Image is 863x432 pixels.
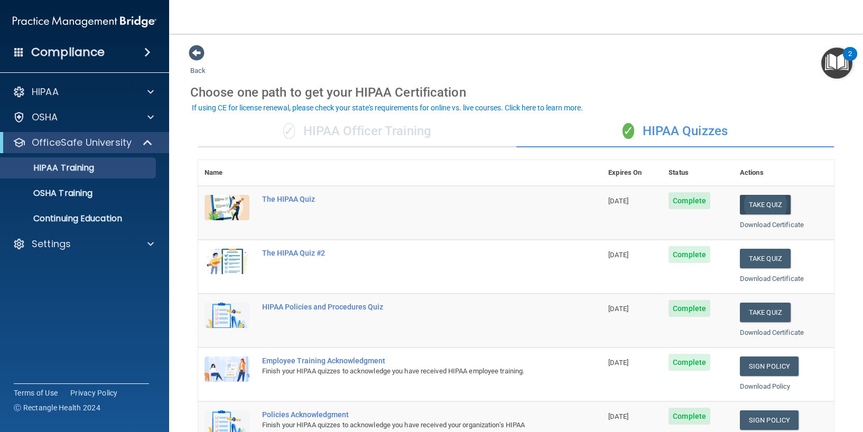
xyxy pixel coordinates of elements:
iframe: Drift Widget Chat Controller [680,357,850,399]
a: Sign Policy [740,410,799,430]
span: Complete [669,408,710,425]
p: HIPAA [32,86,59,98]
div: HIPAA Policies and Procedures Quiz [262,303,549,311]
span: [DATE] [608,305,628,313]
th: Status [662,160,734,186]
div: Employee Training Acknowledgment [262,356,549,365]
div: HIPAA Officer Training [198,116,516,147]
a: Download Certificate [740,221,804,229]
span: Ⓒ Rectangle Health 2024 [14,402,100,413]
button: Take Quiz [740,249,791,268]
span: [DATE] [608,251,628,259]
a: Privacy Policy [70,388,118,398]
div: Finish your HIPAA quizzes to acknowledge you have received HIPAA employee training. [262,365,549,378]
span: Complete [669,354,710,371]
div: 2 [848,54,852,68]
a: OfficeSafe University [13,136,153,149]
span: Complete [669,300,710,317]
p: Settings [32,238,71,250]
p: HIPAA Training [7,163,94,173]
p: OfficeSafe University [32,136,132,149]
img: PMB logo [13,11,156,32]
div: Policies Acknowledgment [262,410,549,419]
span: Complete [669,192,710,209]
div: The HIPAA Quiz [262,195,549,203]
p: Continuing Education [7,213,151,224]
a: Download Certificate [740,328,804,336]
span: ✓ [283,123,295,139]
div: The HIPAA Quiz #2 [262,249,549,257]
a: OSHA [13,111,154,124]
h4: Compliance [31,45,105,60]
th: Name [198,160,256,186]
a: Terms of Use [14,388,58,398]
button: Open Resource Center, 2 new notifications [821,48,852,79]
div: Choose one path to get your HIPAA Certification [190,77,842,108]
th: Expires On [602,160,662,186]
a: Download Certificate [740,275,804,283]
a: Sign Policy [740,356,799,376]
a: HIPAA [13,86,154,98]
a: Back [190,54,206,74]
th: Actions [734,160,834,186]
p: OSHA Training [7,188,92,199]
span: [DATE] [608,197,628,205]
div: If using CE for license renewal, please check your state's requirements for online vs. live cours... [192,104,583,111]
span: [DATE] [608,412,628,420]
span: Complete [669,246,710,263]
button: Take Quiz [740,195,791,214]
span: ✓ [623,123,634,139]
a: Settings [13,238,154,250]
button: Take Quiz [740,303,791,322]
span: [DATE] [608,359,628,367]
button: If using CE for license renewal, please check your state's requirements for online vs. live cours... [190,102,584,113]
p: OSHA [32,111,58,124]
div: HIPAA Quizzes [516,116,834,147]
